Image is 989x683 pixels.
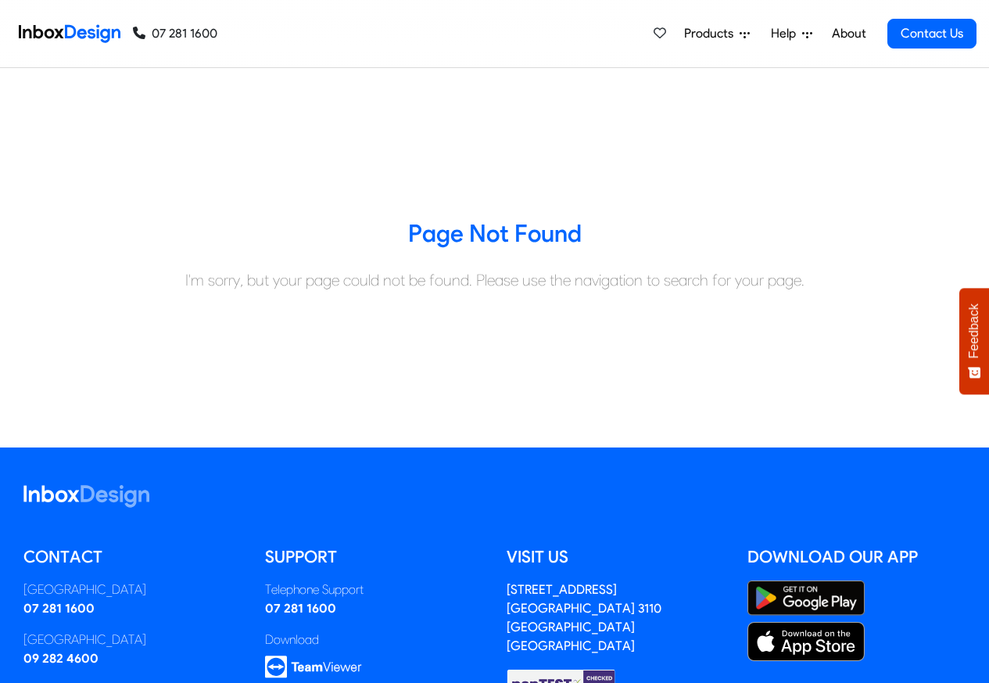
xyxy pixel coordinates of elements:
[265,631,483,649] div: Download
[133,24,217,43] a: 07 281 1600
[12,218,977,250] h3: Page Not Found
[747,545,966,569] h5: Download our App
[23,485,149,508] img: logo_inboxdesign_white.svg
[507,582,661,653] address: [STREET_ADDRESS] [GEOGRAPHIC_DATA] 3110 [GEOGRAPHIC_DATA] [GEOGRAPHIC_DATA]
[678,18,756,49] a: Products
[827,18,870,49] a: About
[23,545,242,569] h5: Contact
[23,631,242,649] div: [GEOGRAPHIC_DATA]
[771,24,802,43] span: Help
[12,268,977,292] div: I'm sorry, but your page could not be found. Please use the navigation to search for your page.
[23,581,242,599] div: [GEOGRAPHIC_DATA]
[23,651,99,666] a: 09 282 4600
[887,19,976,49] a: Contact Us
[684,24,740,43] span: Products
[959,288,989,394] button: Feedback - Show survey
[507,582,661,653] a: [STREET_ADDRESS][GEOGRAPHIC_DATA] 3110[GEOGRAPHIC_DATA][GEOGRAPHIC_DATA]
[265,656,362,678] img: logo_teamviewer.svg
[765,18,819,49] a: Help
[265,581,483,599] div: Telephone Support
[967,304,981,358] span: Feedback
[747,581,865,616] img: Google Play Store
[23,601,95,616] a: 07 281 1600
[265,545,483,569] h5: Support
[747,622,865,661] img: Apple App Store
[265,601,336,616] a: 07 281 1600
[507,545,725,569] h5: Visit us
